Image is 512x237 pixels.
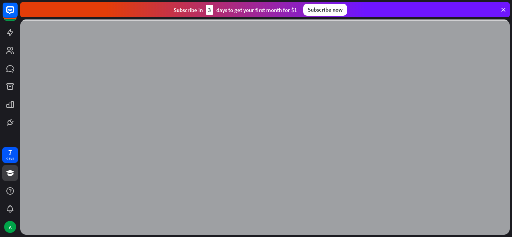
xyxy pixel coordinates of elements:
div: Subscribe now [303,4,347,16]
a: 7 days [2,147,18,163]
div: days [6,156,14,161]
div: 7 [8,149,12,156]
div: A [4,221,16,233]
div: 3 [206,5,213,15]
div: Subscribe in days to get your first month for $1 [174,5,297,15]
